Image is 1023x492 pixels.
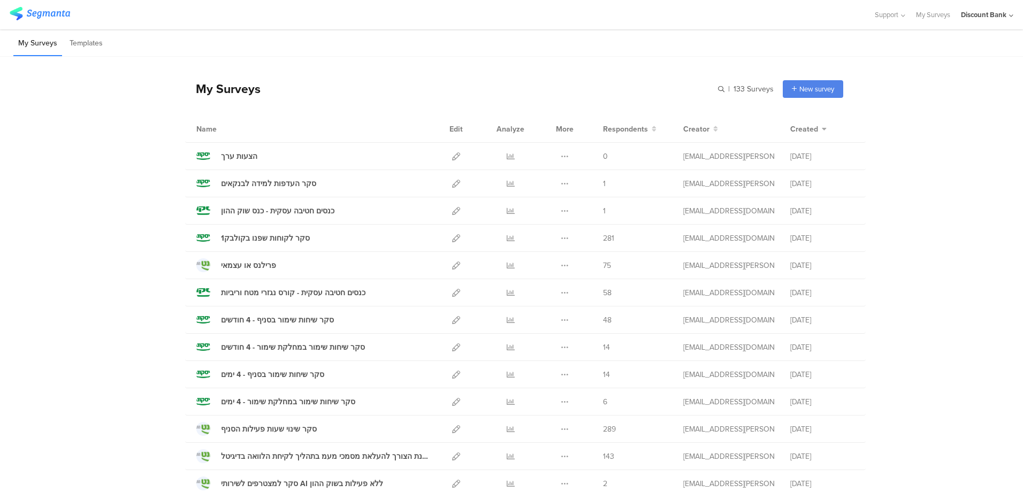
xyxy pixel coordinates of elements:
[221,287,365,298] div: כנסים חטיבה עסקית - קורס נגזרי מטח וריביות
[683,369,774,380] div: anat.gilad@dbank.co.il
[196,476,383,490] a: סקר למצטרפים לשירותי AI ללא פעילות בשוק ההון
[790,478,854,489] div: [DATE]
[734,83,774,95] span: 133 Surveys
[221,260,276,271] div: פרילנס או עצמאי
[683,151,774,162] div: hofit.refael@dbank.co.il
[790,342,854,353] div: [DATE]
[196,449,429,463] a: בחינת הצורך להעלאת מסמכי מעמ בתהליך לקיחת הלוואה בדיגיטל
[790,151,854,162] div: [DATE]
[790,424,854,435] div: [DATE]
[553,116,576,142] div: More
[799,84,834,94] span: New survey
[196,124,261,135] div: Name
[683,124,718,135] button: Creator
[683,205,774,217] div: anat.gilad@dbank.co.il
[603,124,656,135] button: Respondents
[221,151,257,162] div: הצעות ערך
[196,258,276,272] a: פרילנס או עצמאי
[683,424,774,435] div: hofit.refael@dbank.co.il
[603,369,610,380] span: 14
[603,124,648,135] span: Respondents
[603,205,606,217] span: 1
[196,395,355,409] a: סקר שיחות שימור במחלקת שימור - 4 ימים
[221,451,429,462] div: בחינת הצורך להעלאת מסמכי מעמ בתהליך לקיחת הלוואה בדיגיטל
[683,178,774,189] div: hofit.refael@dbank.co.il
[683,233,774,244] div: eden.nabet@dbank.co.il
[790,451,854,462] div: [DATE]
[961,10,1006,20] div: Discount Bank
[10,7,70,20] img: segmanta logo
[445,116,468,142] div: Edit
[196,176,316,190] a: סקר העדפות למידה לבנקאים
[790,287,854,298] div: [DATE]
[603,396,607,408] span: 6
[196,367,324,381] a: סקר שיחות שימור בסניף - 4 ימים
[727,83,731,95] span: |
[790,178,854,189] div: [DATE]
[221,478,383,489] div: סקר למצטרפים לשירותי AI ללא פעילות בשוק ההון
[196,149,257,163] a: הצעות ערך
[683,478,774,489] div: hofit.refael@dbank.co.il
[790,396,854,408] div: [DATE]
[221,424,317,435] div: סקר שינוי שעות פעילות הסניף
[790,260,854,271] div: [DATE]
[221,396,355,408] div: סקר שיחות שימור במחלקת שימור - 4 ימים
[790,369,854,380] div: [DATE]
[603,151,608,162] span: 0
[790,124,818,135] span: Created
[196,286,365,299] a: כנסים חטיבה עסקית - קורס נגזרי מטח וריביות
[185,80,261,98] div: My Surveys
[221,314,334,326] div: סקר שיחות שימור בסניף - 4 חודשים
[603,451,614,462] span: 143
[603,424,616,435] span: 289
[196,313,334,327] a: סקר שיחות שימור בסניף - 4 חודשים
[196,422,317,436] a: סקר שינוי שעות פעילות הסניף
[221,342,365,353] div: סקר שיחות שימור במחלקת שימור - 4 חודשים
[683,260,774,271] div: hofit.refael@dbank.co.il
[683,342,774,353] div: anat.gilad@dbank.co.il
[790,205,854,217] div: [DATE]
[13,31,62,56] li: My Surveys
[603,260,611,271] span: 75
[790,314,854,326] div: [DATE]
[683,451,774,462] div: hofit.refael@dbank.co.il
[221,233,310,244] div: סקר לקוחות שפנו בקולבק1
[790,233,854,244] div: [DATE]
[875,10,898,20] span: Support
[790,124,827,135] button: Created
[683,396,774,408] div: anat.gilad@dbank.co.il
[221,178,316,189] div: סקר העדפות למידה לבנקאים
[65,31,108,56] li: Templates
[603,178,606,189] span: 1
[603,478,607,489] span: 2
[196,340,365,354] a: סקר שיחות שימור במחלקת שימור - 4 חודשים
[603,342,610,353] span: 14
[196,204,334,218] a: כנסים חטיבה עסקית - כנס שוק ההון
[221,205,334,217] div: כנסים חטיבה עסקית - כנס שוק ההון
[603,314,612,326] span: 48
[683,287,774,298] div: anat.gilad@dbank.co.il
[494,116,526,142] div: Analyze
[683,124,709,135] span: Creator
[603,233,614,244] span: 281
[196,231,310,245] a: סקר לקוחות שפנו בקולבק1
[221,369,324,380] div: סקר שיחות שימור בסניף - 4 ימים
[683,314,774,326] div: anat.gilad@dbank.co.il
[603,287,612,298] span: 58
